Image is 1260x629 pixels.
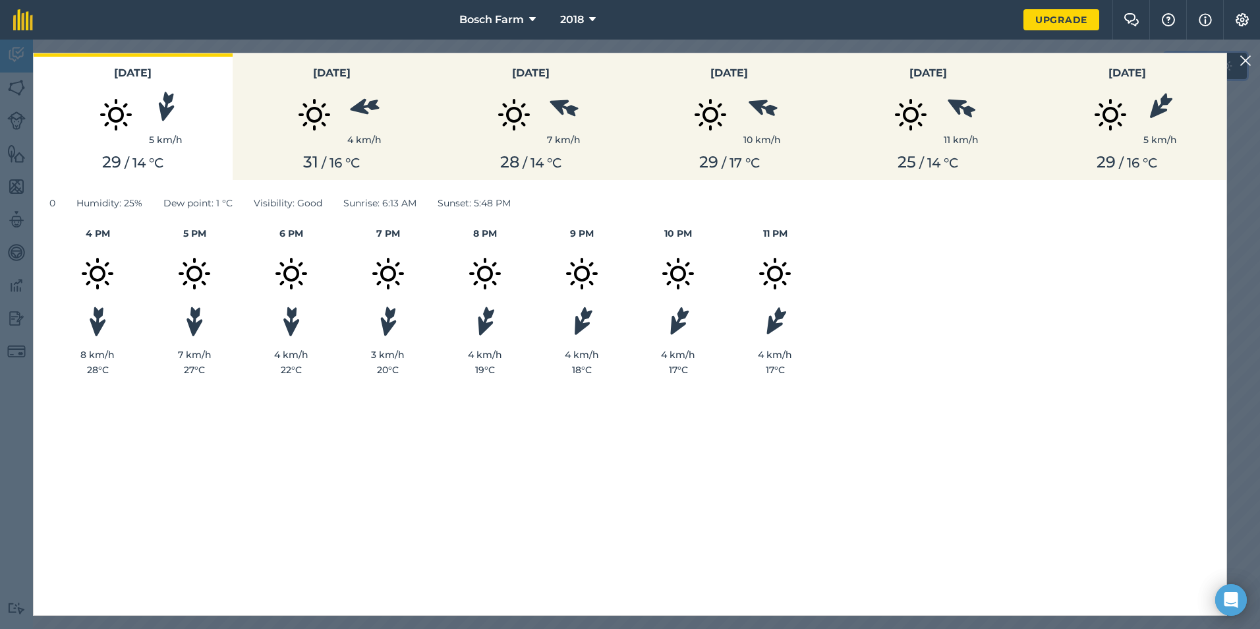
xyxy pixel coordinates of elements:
[241,153,424,172] div: / ° C
[303,152,318,171] span: 31
[1143,90,1176,124] img: svg%3e
[452,241,518,307] img: svg+xml;base64,PD94bWwgdmVyc2lvbj0iMS4wIiBlbmNvZGluZz0idXRmLTgiPz4KPCEtLSBHZW5lcmF0b3I6IEFkb2JlIE...
[944,133,979,147] div: 11 km/h
[944,92,979,122] img: svg%3e
[1127,155,1139,171] span: 16
[76,196,142,210] span: Humidity : 25%
[878,82,944,148] img: svg+xml;base64,PD94bWwgdmVyc2lvbj0iMS4wIiBlbmNvZGluZz0idXRmLTgiPz4KPCEtLSBHZW5lcmF0b3I6IEFkb2JlIE...
[630,226,727,241] h4: 10 PM
[645,241,711,307] img: svg+xml;base64,PD94bWwgdmVyc2lvbj0iMS4wIiBlbmNvZGluZz0idXRmLTgiPz4KPCEtLSBHZW5lcmF0b3I6IEFkb2JlIE...
[727,363,824,377] div: 17 ° C
[742,241,808,307] img: svg+xml;base64,PD94bWwgdmVyc2lvbj0iMS4wIiBlbmNvZGluZz0idXRmLTgiPz4KPCEtLSBHZW5lcmF0b3I6IEFkb2JlIE...
[154,90,178,124] img: svg%3e
[677,82,743,148] img: svg+xml;base64,PD94bWwgdmVyc2lvbj0iMS4wIiBlbmNvZGluZz0idXRmLTgiPz4KPCEtLSBHZW5lcmF0b3I6IEFkb2JlIE...
[355,241,421,307] img: svg+xml;base64,PD94bWwgdmVyc2lvbj0iMS4wIiBlbmNvZGluZz0idXRmLTgiPz4KPCEtLSBHZW5lcmF0b3I6IEFkb2JlIE...
[241,65,424,82] h3: [DATE]
[481,82,547,148] img: svg+xml;base64,PD94bWwgdmVyc2lvbj0iMS4wIiBlbmNvZGluZz0idXRmLTgiPz4KPCEtLSBHZW5lcmF0b3I6IEFkb2JlIE...
[1097,152,1116,171] span: 29
[149,133,183,147] div: 5 km/h
[471,305,498,339] img: svg%3e
[161,241,227,307] img: svg+xml;base64,PD94bWwgdmVyc2lvbj0iMS4wIiBlbmNvZGluZz0idXRmLTgiPz4KPCEtLSBHZW5lcmF0b3I6IEFkb2JlIE...
[243,363,340,377] div: 22 ° C
[49,226,146,241] h4: 4 PM
[243,226,340,241] h4: 6 PM
[13,9,33,30] img: fieldmargin Logo
[1023,9,1099,30] a: Upgrade
[49,196,1211,210] div: 0
[1160,13,1176,26] img: A question mark icon
[42,153,225,172] div: / ° C
[829,53,1028,180] button: [DATE]11 km/h25 / 14 °C
[727,226,824,241] h4: 11 PM
[638,153,821,172] div: / ° C
[530,155,544,171] span: 14
[549,241,615,307] img: svg+xml;base64,PD94bWwgdmVyc2lvbj0iMS4wIiBlbmNvZGluZz0idXRmLTgiPz4KPCEtLSBHZW5lcmF0b3I6IEFkb2JlIE...
[630,53,829,180] button: [DATE]10 km/h29 / 17 °C
[185,306,204,338] img: svg%3e
[837,153,1020,172] div: / ° C
[837,65,1020,82] h3: [DATE]
[699,152,718,171] span: 29
[281,82,347,148] img: svg+xml;base64,PD94bWwgdmVyc2lvbj0iMS4wIiBlbmNvZGluZz0idXRmLTgiPz4KPCEtLSBHZW5lcmF0b3I6IEFkb2JlIE...
[243,347,340,362] div: 4 km/h
[339,226,436,241] h4: 7 PM
[760,305,790,340] img: svg%3e
[439,65,622,82] h3: [DATE]
[1234,13,1250,26] img: A cog icon
[258,241,324,307] img: svg+xml;base64,PD94bWwgdmVyc2lvbj0iMS4wIiBlbmNvZGluZz0idXRmLTgiPz4KPCEtLSBHZW5lcmF0b3I6IEFkb2JlIE...
[436,347,533,362] div: 4 km/h
[343,196,416,210] span: Sunrise : 6:13 AM
[745,94,780,120] img: svg%3e
[546,94,581,121] img: svg%3e
[1215,584,1247,616] div: Open Intercom Messenger
[500,152,519,171] span: 28
[664,305,693,340] img: svg%3e
[339,347,436,362] div: 3 km/h
[83,82,149,148] img: svg+xml;base64,PD94bWwgdmVyc2lvbj0iMS4wIiBlbmNvZGluZz0idXRmLTgiPz4KPCEtLSBHZW5lcmF0b3I6IEFkb2JlIE...
[730,155,742,171] span: 17
[376,305,399,338] img: svg%3e
[630,347,727,362] div: 4 km/h
[146,226,243,241] h4: 5 PM
[34,53,233,180] button: [DATE]5 km/h29 / 14 °C
[560,12,584,28] span: 2018
[49,347,146,362] div: 8 km/h
[547,133,581,147] div: 7 km/h
[233,53,432,180] button: [DATE]4 km/h31 / 16 °C
[1027,53,1226,180] button: [DATE]5 km/h29 / 16 °C
[348,96,381,118] img: svg%3e
[459,12,524,28] span: Bosch Farm
[146,363,243,377] div: 27 ° C
[49,363,146,377] div: 28 ° C
[727,347,824,362] div: 4 km/h
[743,133,781,147] div: 10 km/h
[88,306,107,338] img: svg%3e
[329,155,342,171] span: 16
[282,307,301,338] img: svg%3e
[630,363,727,377] div: 17 ° C
[439,153,622,172] div: / ° C
[1035,153,1218,172] div: / ° C
[638,65,821,82] h3: [DATE]
[533,347,630,362] div: 4 km/h
[132,155,146,171] span: 14
[898,152,916,171] span: 25
[163,196,233,210] span: Dew point : 1 ° C
[1077,82,1143,148] img: svg+xml;base64,PD94bWwgdmVyc2lvbj0iMS4wIiBlbmNvZGluZz0idXRmLTgiPz4KPCEtLSBHZW5lcmF0b3I6IEFkb2JlIE...
[533,226,630,241] h4: 9 PM
[146,347,243,362] div: 7 km/h
[1199,12,1212,28] img: svg+xml;base64,PHN2ZyB4bWxucz0iaHR0cDovL3d3dy53My5vcmcvMjAwMC9zdmciIHdpZHRoPSIxNyIgaGVpZ2h0PSIxNy...
[102,152,121,171] span: 29
[65,241,130,307] img: svg+xml;base64,PD94bWwgdmVyc2lvbj0iMS4wIiBlbmNvZGluZz0idXRmLTgiPz4KPCEtLSBHZW5lcmF0b3I6IEFkb2JlIE...
[1124,13,1139,26] img: Two speech bubbles overlapping with the left bubble in the forefront
[347,133,382,147] div: 4 km/h
[1035,65,1218,82] h3: [DATE]
[436,226,533,241] h4: 8 PM
[42,65,225,82] h3: [DATE]
[1240,53,1251,69] img: svg+xml;base64,PHN2ZyB4bWxucz0iaHR0cDovL3d3dy53My5vcmcvMjAwMC9zdmciIHdpZHRoPSIyMiIgaGVpZ2h0PSIzMC...
[1143,133,1177,147] div: 5 km/h
[927,155,940,171] span: 14
[436,363,533,377] div: 19 ° C
[533,363,630,377] div: 18 ° C
[438,196,511,210] span: Sunset : 5:48 PM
